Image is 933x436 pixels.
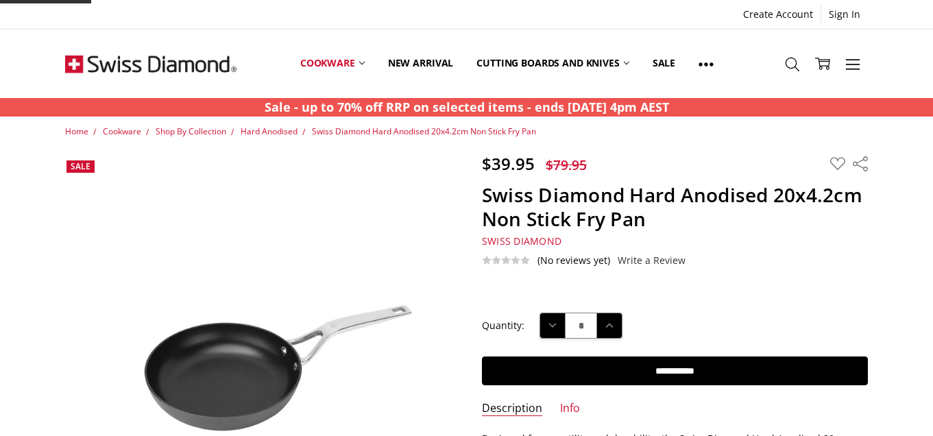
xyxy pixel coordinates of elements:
[537,255,610,266] span: (No reviews yet)
[546,156,587,174] span: $79.95
[618,255,686,266] a: Write a Review
[560,401,580,417] a: Info
[465,33,641,94] a: Cutting boards and knives
[641,33,687,94] a: Sale
[71,160,90,172] span: Sale
[736,5,821,24] a: Create Account
[156,125,226,137] a: Shop By Collection
[376,33,465,94] a: New arrival
[65,125,88,137] a: Home
[241,125,298,137] a: Hard Anodised
[265,99,669,115] strong: Sale - up to 70% off RRP on selected items - ends [DATE] 4pm AEST
[482,234,561,247] span: Swiss Diamond
[482,183,868,231] h1: Swiss Diamond Hard Anodised 20x4.2cm Non Stick Fry Pan
[289,33,376,94] a: Cookware
[482,401,542,417] a: Description
[821,5,868,24] a: Sign In
[482,152,535,175] span: $39.95
[312,125,536,137] a: Swiss Diamond Hard Anodised 20x4.2cm Non Stick Fry Pan
[687,33,725,95] a: Show All
[65,29,237,98] img: Free Shipping On Every Order
[482,318,524,333] label: Quantity:
[103,125,141,137] a: Cookware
